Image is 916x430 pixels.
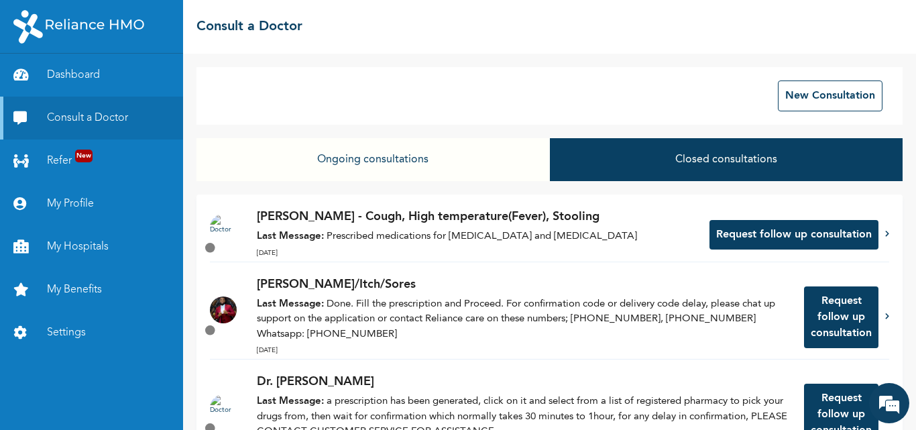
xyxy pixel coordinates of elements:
img: Doctor [210,214,237,241]
p: [PERSON_NAME] - Cough, High temperature(Fever), Stooling [257,208,696,226]
img: Doctor [210,297,237,323]
button: Closed consultations [550,138,903,181]
img: Doctor [210,394,237,421]
strong: Last Message: [257,299,324,309]
div: Minimize live chat window [220,7,252,39]
h2: Consult a Doctor [196,17,302,37]
p: Dr. [PERSON_NAME] [257,373,791,391]
div: Chat with us now [70,75,225,93]
button: New Consultation [778,80,882,111]
strong: Last Message: [257,231,324,241]
p: [DATE] [257,345,791,356]
button: Ongoing consultations [196,138,549,181]
span: We're online! [78,142,185,278]
p: Done. Fill the prescription and Proceed. For confirmation code or delivery code delay, please cha... [257,297,791,343]
img: d_794563401_company_1708531726252_794563401 [25,67,54,101]
strong: Last Message: [257,396,324,407]
img: RelianceHMO's Logo [13,10,144,44]
p: [DATE] [257,248,696,258]
textarea: Type your message and hit 'Enter' [7,313,255,360]
p: [PERSON_NAME]/Itch/Sores [257,276,791,294]
span: New [75,150,93,162]
button: Request follow up consultation [709,220,878,250]
p: Prescribed medications for [MEDICAL_DATA] and [MEDICAL_DATA] [257,229,696,245]
div: FAQs [131,360,256,402]
button: Request follow up consultation [804,286,878,348]
span: Conversation [7,384,131,393]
